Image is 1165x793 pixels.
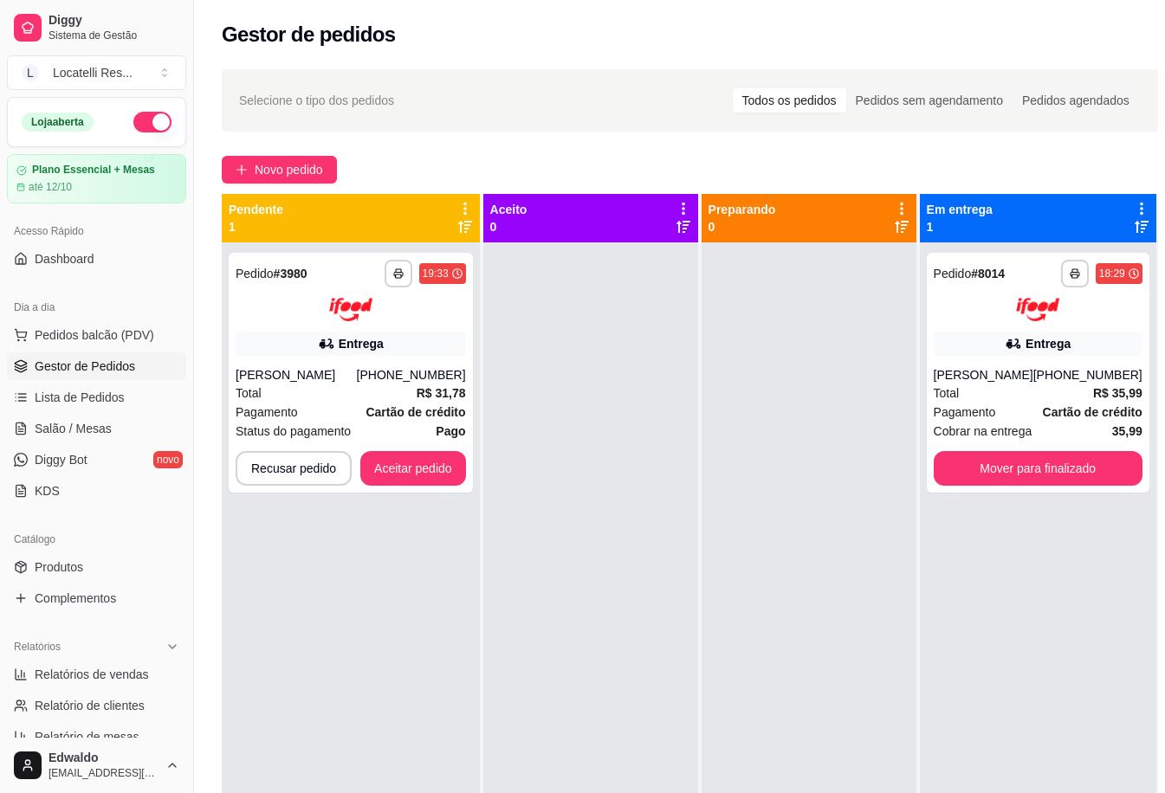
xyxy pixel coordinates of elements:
button: Recusar pedido [236,451,352,486]
a: Relatórios de vendas [7,661,186,688]
p: 1 [927,218,993,235]
p: Preparando [709,201,776,218]
a: Plano Essencial + Mesasaté 12/10 [7,154,186,203]
button: Pedidos balcão (PDV) [7,321,186,349]
span: KDS [35,482,60,500]
div: Acesso Rápido [7,217,186,245]
span: Relatórios de vendas [35,666,149,683]
span: Pedidos balcão (PDV) [35,326,154,344]
div: Entrega [1026,335,1071,352]
span: Relatórios [14,640,61,654]
p: Aceito [490,201,527,218]
div: Locatelli Res ... [53,64,133,81]
a: DiggySistema de Gestão [7,7,186,48]
strong: 35,99 [1112,424,1142,438]
span: Sistema de Gestão [49,29,179,42]
span: Produtos [35,558,83,576]
button: Novo pedido [222,156,337,184]
button: Edwaldo[EMAIL_ADDRESS][DOMAIN_NAME] [7,745,186,786]
img: ifood [1016,298,1059,321]
p: Pendente [229,201,283,218]
p: 1 [229,218,283,235]
button: Aceitar pedido [360,451,466,486]
a: Gestor de Pedidos [7,352,186,380]
strong: # 8014 [971,267,1005,280]
strong: Cartão de crédito [366,405,465,419]
div: Pedidos sem agendamento [846,88,1013,113]
span: Edwaldo [49,751,159,766]
span: Pagamento [934,403,996,422]
a: Salão / Mesas [7,415,186,442]
span: [EMAIL_ADDRESS][DOMAIN_NAME] [49,766,159,780]
span: Complementos [35,590,116,607]
img: ifood [329,298,372,321]
div: [PERSON_NAME] [236,366,357,384]
div: Todos os pedidos [733,88,846,113]
button: Alterar Status [133,112,172,132]
span: Relatório de clientes [35,697,145,714]
span: Diggy Bot [35,451,87,468]
span: Pedido [236,267,274,280]
span: Pagamento [236,403,298,422]
span: Lista de Pedidos [35,389,125,406]
div: Loja aberta [22,113,94,132]
a: Diggy Botnovo [7,446,186,474]
a: Dashboard [7,245,186,273]
div: [PHONE_NUMBER] [357,366,466,384]
span: Novo pedido [255,160,323,179]
div: Entrega [339,335,384,352]
span: Dashboard [35,250,94,268]
a: Lista de Pedidos [7,384,186,411]
span: Status do pagamento [236,422,351,441]
span: Selecione o tipo dos pedidos [239,91,394,110]
a: Relatório de mesas [7,723,186,751]
h2: Gestor de pedidos [222,21,396,48]
strong: R$ 35,99 [1093,386,1142,400]
strong: Pago [436,424,465,438]
strong: Cartão de crédito [1043,405,1142,419]
div: Dia a dia [7,293,186,321]
a: KDS [7,477,186,505]
p: Em entrega [927,201,993,218]
a: Relatório de clientes [7,692,186,719]
span: Cobrar na entrega [934,422,1032,441]
span: plus [236,164,248,176]
div: Pedidos agendados [1013,88,1139,113]
a: Produtos [7,553,186,581]
a: Complementos [7,584,186,612]
button: Select a team [7,55,186,90]
strong: # 3980 [274,267,307,280]
span: L [22,64,39,81]
div: 19:33 [423,267,449,280]
div: 18:29 [1099,267,1125,280]
p: 0 [709,218,776,235]
span: Pedido [934,267,972,280]
button: Mover para finalizado [934,451,1142,486]
div: Catálogo [7,525,186,553]
span: Total [236,384,262,403]
div: [PHONE_NUMBER] [1033,366,1142,384]
span: Relatório de mesas [35,728,139,745]
strong: R$ 31,78 [417,386,466,400]
span: Gestor de Pedidos [35,358,135,375]
span: Total [934,384,960,403]
span: Diggy [49,13,179,29]
span: Salão / Mesas [35,420,112,437]
article: Plano Essencial + Mesas [32,164,155,177]
article: até 12/10 [29,180,72,194]
p: 0 [490,218,527,235]
div: [PERSON_NAME] [934,366,1033,384]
